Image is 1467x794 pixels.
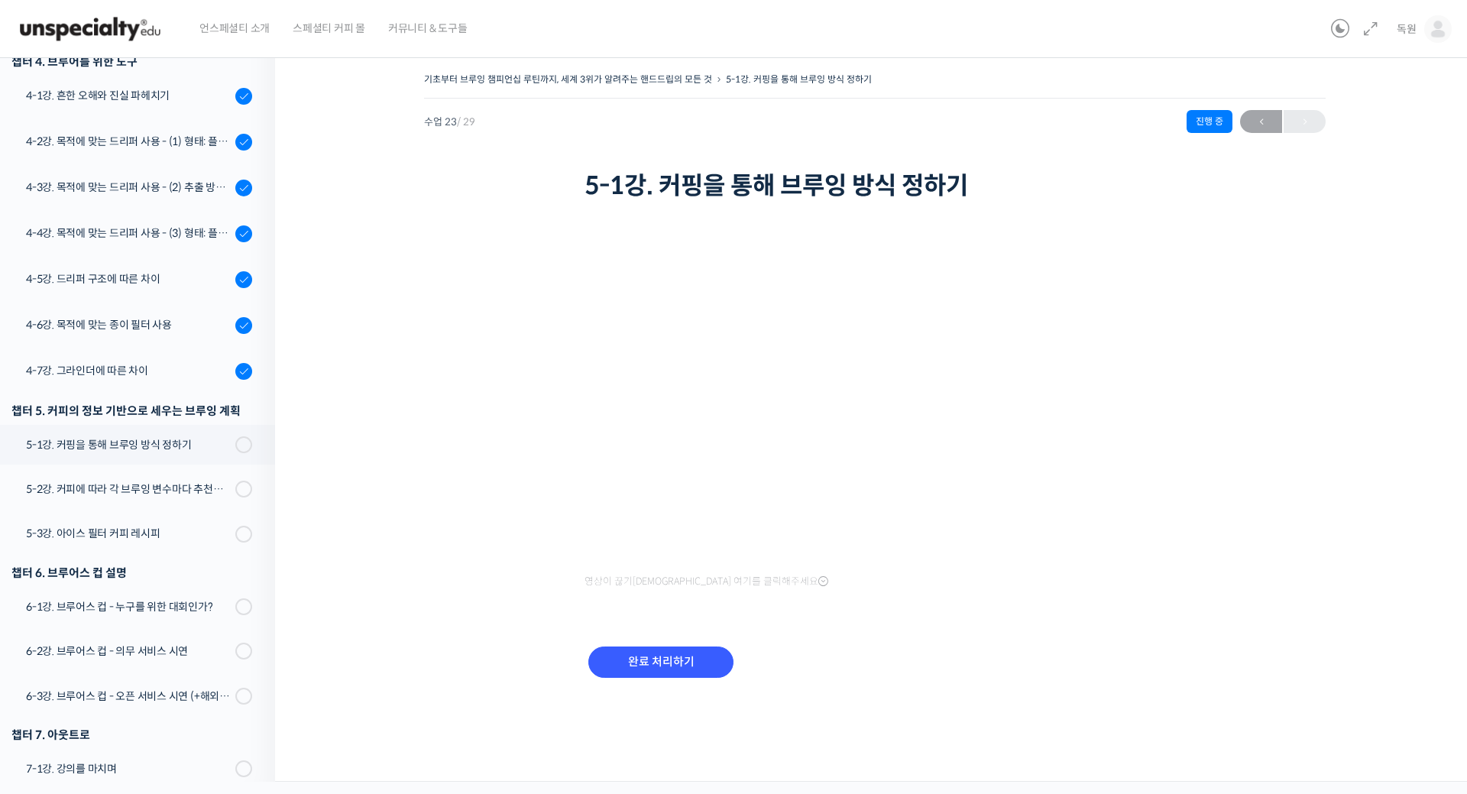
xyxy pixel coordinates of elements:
a: 대화 [101,485,197,523]
span: 설정 [236,507,254,520]
span: 대화 [140,508,158,520]
a: 홈 [5,485,101,523]
a: 설정 [197,485,293,523]
span: 홈 [48,507,57,520]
